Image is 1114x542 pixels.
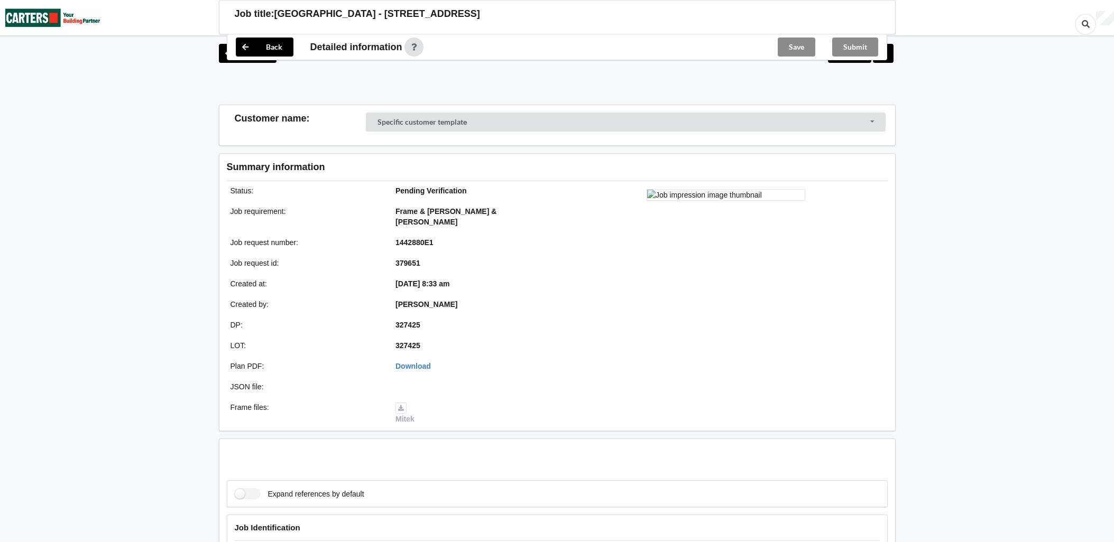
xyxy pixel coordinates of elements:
b: 1442880E1 [395,238,434,247]
b: 327425 [395,321,420,329]
div: Created at : [223,278,389,289]
b: [DATE] 8:33 am [395,279,449,288]
label: Expand references by default [235,488,364,499]
div: User Profile [1096,11,1114,26]
div: Customer Selector [366,113,886,132]
b: 327425 [395,341,420,350]
div: DP : [223,320,389,330]
div: Job requirement : [223,206,389,227]
h4: Job Identification [235,522,880,532]
button: Back [219,44,277,63]
div: Specific customer template [378,118,467,126]
h3: Job title: [235,8,274,20]
img: Job impression image thumbnail [647,189,805,201]
b: [PERSON_NAME] [395,300,457,309]
a: Mitek [395,403,415,423]
b: 379651 [395,259,420,267]
h3: Summary information [227,161,719,173]
div: Frame files : [223,402,389,424]
div: LOT : [223,340,389,351]
a: Download [395,362,431,370]
button: Back [236,38,293,57]
div: Job request id : [223,258,389,268]
div: Status : [223,185,389,196]
h3: [GEOGRAPHIC_DATA] - [STREET_ADDRESS] [274,8,480,20]
div: Job request number : [223,237,389,248]
img: Carters [5,1,100,35]
div: Plan PDF : [223,361,389,371]
b: Pending Verification [395,186,467,195]
span: Detailed information [310,42,402,52]
b: Frame & [PERSON_NAME] & [PERSON_NAME] [395,207,496,226]
div: JSON file : [223,381,389,392]
div: Created by : [223,299,389,310]
h3: Customer name : [235,113,366,125]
